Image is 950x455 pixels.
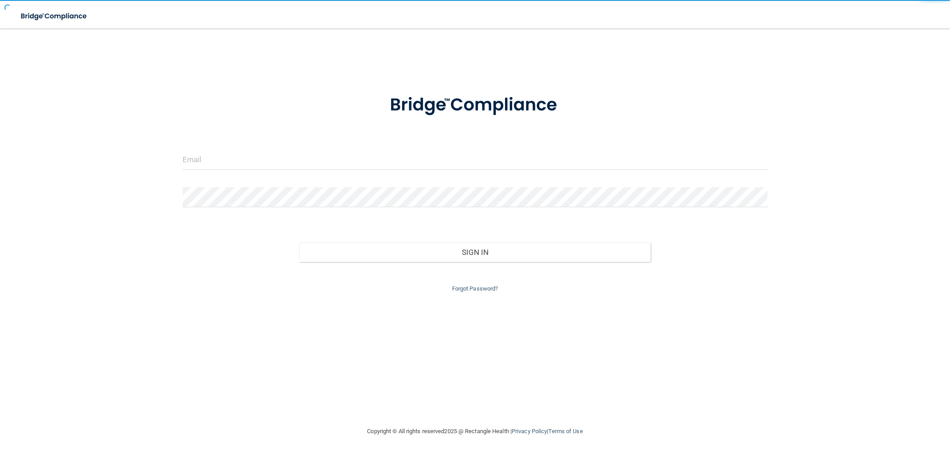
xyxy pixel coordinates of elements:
a: Privacy Policy [512,428,547,435]
a: Terms of Use [548,428,583,435]
input: Email [183,150,768,170]
img: bridge_compliance_login_screen.278c3ca4.svg [371,82,579,128]
button: Sign In [299,242,650,262]
div: Copyright © All rights reserved 2025 @ Rectangle Health | | [313,417,638,446]
img: bridge_compliance_login_screen.278c3ca4.svg [13,7,95,25]
a: Forgot Password? [452,285,498,292]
